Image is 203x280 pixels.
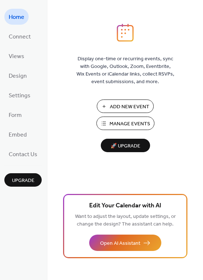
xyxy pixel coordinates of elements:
span: Add New Event [110,103,149,111]
span: Home [9,12,24,23]
span: Connect [9,31,31,43]
a: Design [4,68,31,84]
span: Open AI Assistant [100,240,140,247]
img: logo_icon.svg [117,24,133,42]
a: Views [4,48,29,64]
button: 🚀 Upgrade [101,139,150,152]
span: Display one-time or recurring events, sync with Google, Outlook, Zoom, Eventbrite, Wix Events or ... [76,55,174,86]
a: Home [4,9,29,25]
span: Design [9,70,27,82]
span: 🚀 Upgrade [105,141,146,151]
a: Form [4,107,26,123]
span: Views [9,51,24,62]
button: Add New Event [97,100,154,113]
span: Edit Your Calendar with AI [89,201,161,211]
button: Open AI Assistant [89,235,161,251]
a: Contact Us [4,146,42,162]
span: Upgrade [12,177,34,184]
span: Manage Events [109,120,150,128]
button: Upgrade [4,173,42,187]
a: Settings [4,87,35,103]
a: Embed [4,126,31,142]
a: Connect [4,28,35,44]
span: Want to adjust the layout, update settings, or change the design? The assistant can help. [75,212,176,229]
span: Form [9,110,22,121]
span: Embed [9,129,27,141]
button: Manage Events [96,117,154,130]
span: Settings [9,90,30,102]
span: Contact Us [9,149,37,161]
